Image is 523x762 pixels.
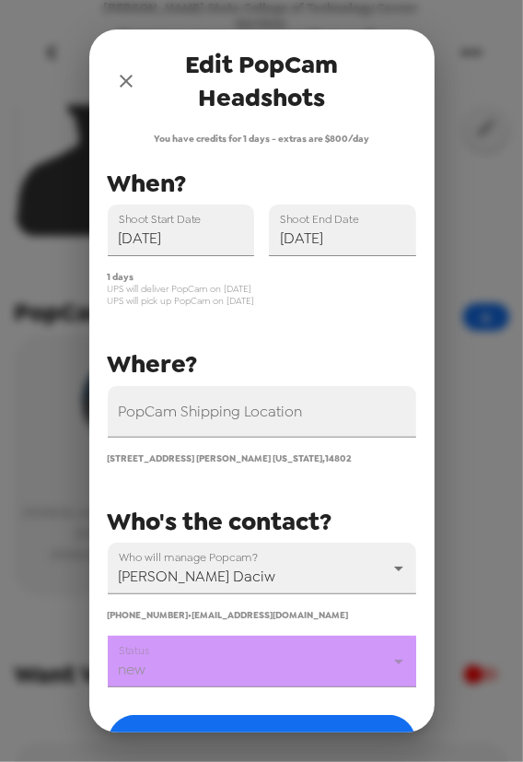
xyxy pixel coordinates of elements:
[108,205,255,256] input: Choose date, selected date is Mar 4, 2026
[269,205,416,256] input: Choose date, selected date is Mar 4, 2026
[108,295,416,307] span: UPS will pick up PopCam on [DATE]
[108,452,353,464] span: [STREET_ADDRESS] [PERSON_NAME] [US_STATE] , 14802
[108,543,416,594] div: [PERSON_NAME] Daciw
[145,48,379,114] span: Edit PopCam Headshots
[119,642,149,658] label: Status
[108,386,416,438] input: Alfred State College
[192,609,349,621] span: [EMAIL_ADDRESS][DOMAIN_NAME]
[108,347,198,381] span: Where?
[108,283,416,295] span: UPS will deliver PopCam on [DATE]
[119,549,258,565] label: Who will manage Popcam?
[108,636,416,687] div: new
[108,609,192,621] span: [PHONE_NUMBER] •
[108,271,416,283] span: 1 days
[108,505,332,538] span: Who's the contact?
[119,211,201,227] label: Shoot Start Date
[154,133,369,145] span: You have credits for 1 days - extras are $800/day
[280,211,359,227] label: Shoot End Date
[108,167,187,200] span: When?
[108,63,145,100] button: close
